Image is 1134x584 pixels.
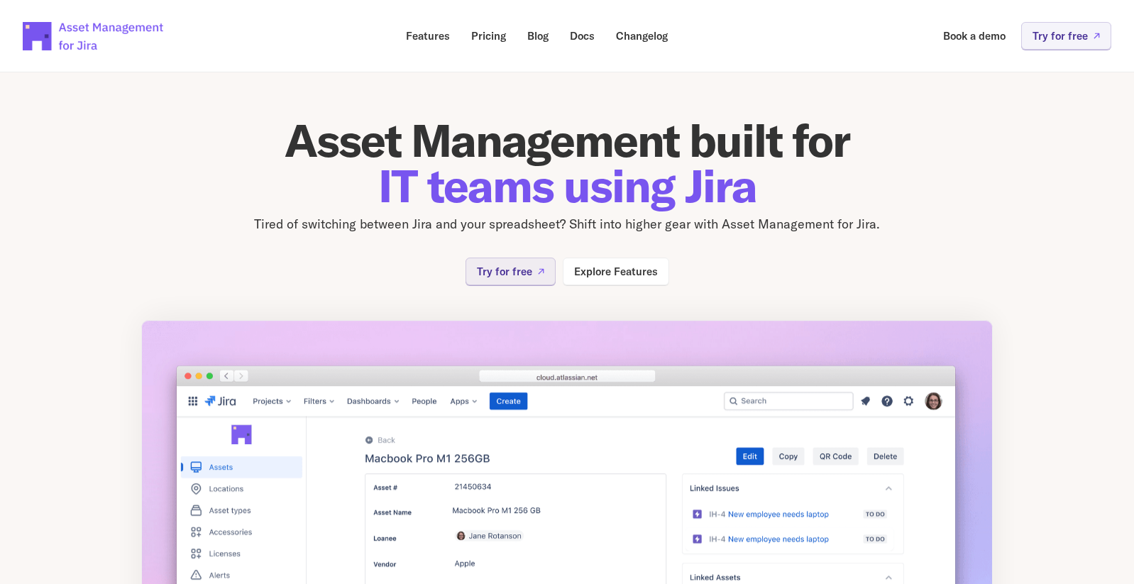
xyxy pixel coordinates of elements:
[477,266,532,277] p: Try for free
[378,157,756,214] span: IT teams using Jira
[570,31,595,41] p: Docs
[141,214,993,235] p: Tired of switching between Jira and your spreadsheet? Shift into higher gear with Asset Managemen...
[406,31,450,41] p: Features
[933,22,1015,50] a: Book a demo
[560,22,605,50] a: Docs
[466,258,556,285] a: Try for free
[616,31,668,41] p: Changelog
[1021,22,1111,50] a: Try for free
[471,31,506,41] p: Pricing
[563,258,669,285] a: Explore Features
[527,31,549,41] p: Blog
[141,118,993,209] h1: Asset Management built for
[517,22,558,50] a: Blog
[1033,31,1088,41] p: Try for free
[943,31,1006,41] p: Book a demo
[461,22,516,50] a: Pricing
[396,22,460,50] a: Features
[606,22,678,50] a: Changelog
[574,266,658,277] p: Explore Features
